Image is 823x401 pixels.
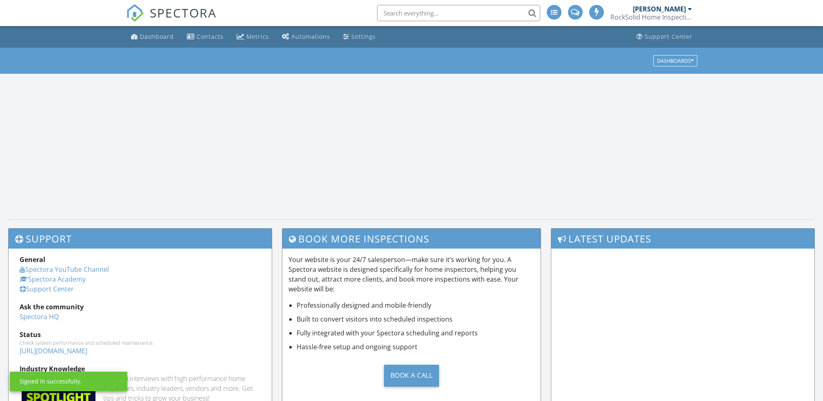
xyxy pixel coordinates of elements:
[233,29,272,44] a: Metrics
[20,377,82,386] div: Signed in successfully.
[610,13,692,21] div: RockSolid Home Inspections
[20,284,74,293] a: Support Center
[140,33,174,40] div: Dashboard
[150,4,217,21] span: SPECTORA
[20,302,261,312] div: Ask the community
[297,300,535,310] li: Professionally designed and mobile-friendly
[197,33,224,40] div: Contacts
[126,4,144,22] img: The Best Home Inspection Software - Spectora
[351,33,376,40] div: Settings
[657,58,694,64] div: Dashboards
[184,29,227,44] a: Contacts
[288,358,535,393] a: Book a Call
[297,328,535,338] li: Fully integrated with your Spectora scheduling and reports
[645,33,692,40] div: Support Center
[297,342,535,352] li: Hassle-free setup and ongoing support
[20,312,59,321] a: Spectora HQ
[126,11,217,28] a: SPECTORA
[291,33,330,40] div: Automations
[282,229,541,249] h3: Book More Inspections
[377,5,540,21] input: Search everything...
[246,33,269,40] div: Metrics
[20,265,109,274] a: Spectora YouTube Channel
[20,339,261,346] div: Check system performance and scheduled maintenance.
[384,365,439,387] div: Book a Call
[297,314,535,324] li: Built to convert visitors into scheduled inspections
[633,5,686,13] div: [PERSON_NAME]
[9,229,272,249] h3: Support
[551,229,814,249] h3: Latest Updates
[128,29,177,44] a: Dashboard
[20,330,261,339] div: Status
[20,275,86,284] a: Spectora Academy
[20,255,45,264] strong: General
[288,255,535,294] p: Your website is your 24/7 salesperson—make sure it’s working for you. A Spectora website is desig...
[279,29,333,44] a: Automations (Advanced)
[340,29,379,44] a: Settings
[20,364,261,374] div: Industry Knowledge
[20,346,87,355] a: [URL][DOMAIN_NAME]
[653,55,697,66] button: Dashboards
[633,29,696,44] a: Support Center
